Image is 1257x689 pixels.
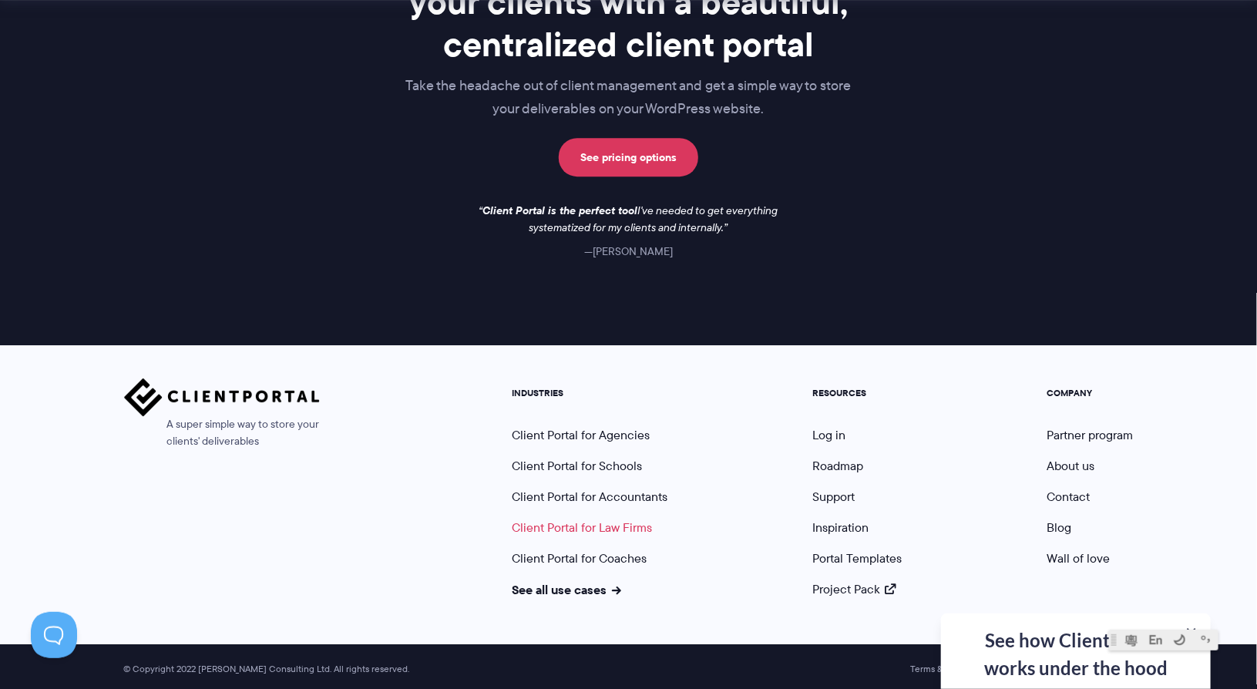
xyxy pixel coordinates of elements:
a: Client Portal for Accountants [513,488,668,506]
span: © Copyright 2022 [PERSON_NAME] Consulting Ltd. All rights reserved. [116,664,418,675]
a: About us [1047,457,1095,475]
p: I've needed to get everything systematized for my clients and internally. [467,203,791,237]
a: Client Portal for Coaches [513,550,647,567]
a: Client Portal for Agencies [513,426,650,444]
a: See all use cases [513,580,622,599]
a: Contact [1047,488,1091,506]
span: A super simple way to store your clients' deliverables [124,416,320,450]
a: Roadmap [813,457,864,475]
h5: INDUSTRIES [513,388,668,398]
a: Portal Templates [813,550,902,567]
a: Project Pack [813,580,896,598]
strong: Client Portal is the perfect tool [483,202,638,219]
a: Log in [813,426,846,444]
h5: RESOURCES [813,388,902,398]
a: Client Portal for Law Firms [513,519,653,536]
a: See pricing options [559,138,698,176]
h5: COMPANY [1047,388,1134,398]
a: Support [813,488,855,506]
iframe: Toggle Customer Support [31,612,77,658]
a: Wall of love [1047,550,1111,567]
cite: [PERSON_NAME] [584,244,673,259]
p: Take the headache out of client management and get a simple way to store your deliverables on you... [321,75,936,121]
a: Blog [1047,519,1072,536]
a: Partner program [1047,426,1134,444]
a: Terms & Conditions [911,664,991,674]
a: Client Portal for Schools [513,457,643,475]
a: Inspiration [813,519,869,536]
